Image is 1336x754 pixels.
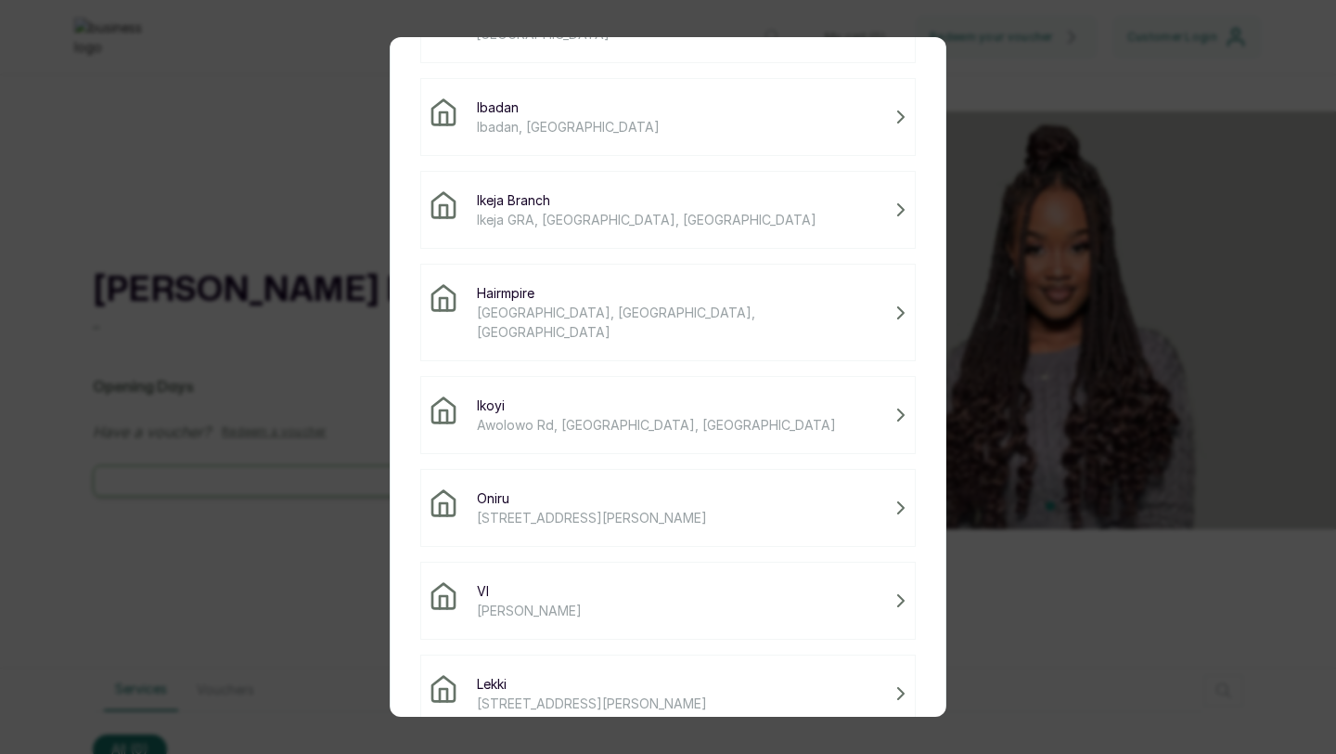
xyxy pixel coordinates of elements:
[477,601,582,620] span: [PERSON_NAME]
[477,694,707,713] span: [STREET_ADDRESS][PERSON_NAME]
[477,488,707,508] span: Oniru
[477,190,816,210] span: Ikeja Branch
[477,415,836,435] span: Awolowo Rd, [GEOGRAPHIC_DATA], [GEOGRAPHIC_DATA]
[477,396,836,415] span: Ikoyi
[477,508,707,527] span: [STREET_ADDRESS][PERSON_NAME]
[477,674,707,694] span: Lekki
[477,117,660,136] span: Ibadan, [GEOGRAPHIC_DATA]
[477,210,816,229] span: Ikeja GRA, [GEOGRAPHIC_DATA], [GEOGRAPHIC_DATA]
[477,97,660,117] span: Ibadan
[477,283,888,303] span: Hairmpire
[477,581,582,601] span: VI
[477,303,888,342] span: [GEOGRAPHIC_DATA], [GEOGRAPHIC_DATA], [GEOGRAPHIC_DATA]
